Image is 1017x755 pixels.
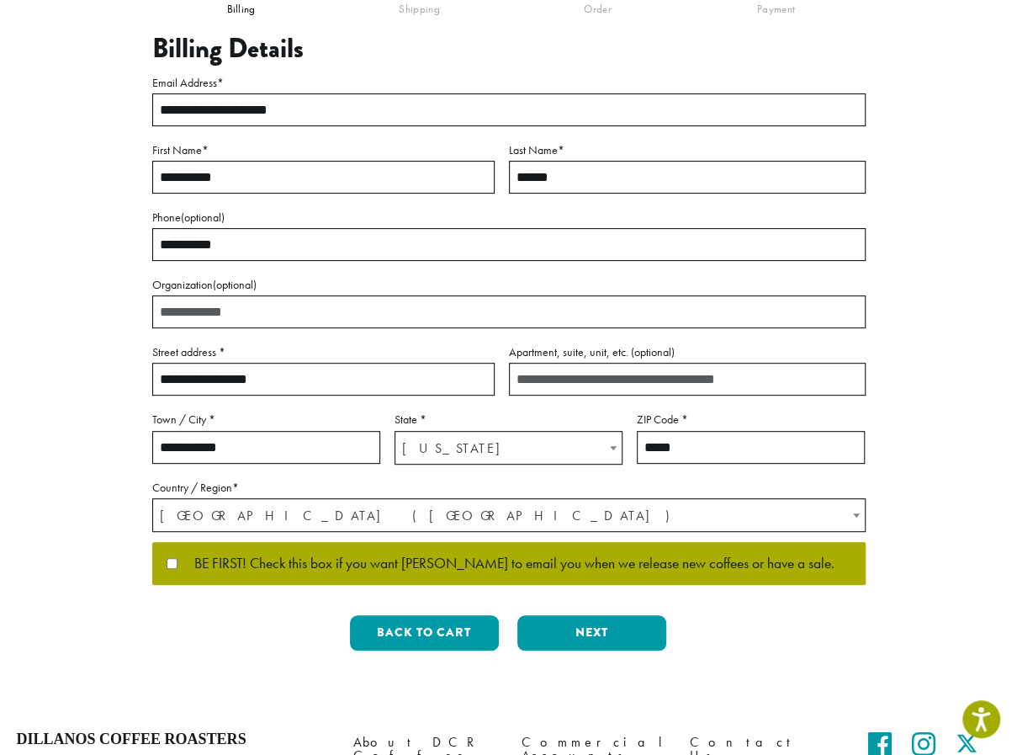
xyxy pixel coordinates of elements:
[181,210,225,225] span: (optional)
[213,277,257,292] span: (optional)
[177,556,834,572] span: BE FIRST! Check this box if you want [PERSON_NAME] to email you when we release new coffees or ha...
[395,431,622,465] span: State
[152,33,866,65] h3: Billing Details
[509,342,866,363] label: Apartment, suite, unit, etc.
[517,615,666,651] button: Next
[637,409,865,430] label: ZIP Code
[395,432,622,465] span: Washington
[395,409,622,430] label: State
[152,498,866,532] span: Country / Region
[152,72,866,93] label: Email Address
[17,731,328,749] h4: Dillanos Coffee Roasters
[152,140,495,161] label: First Name
[152,409,380,430] label: Town / City
[152,274,866,295] label: Organization
[152,342,495,363] label: Street address
[350,615,499,651] button: Back to cart
[631,344,675,359] span: (optional)
[167,558,177,569] input: BE FIRST! Check this box if you want [PERSON_NAME] to email you when we release new coffees or ha...
[153,499,865,532] span: United States (US)
[509,140,866,161] label: Last Name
